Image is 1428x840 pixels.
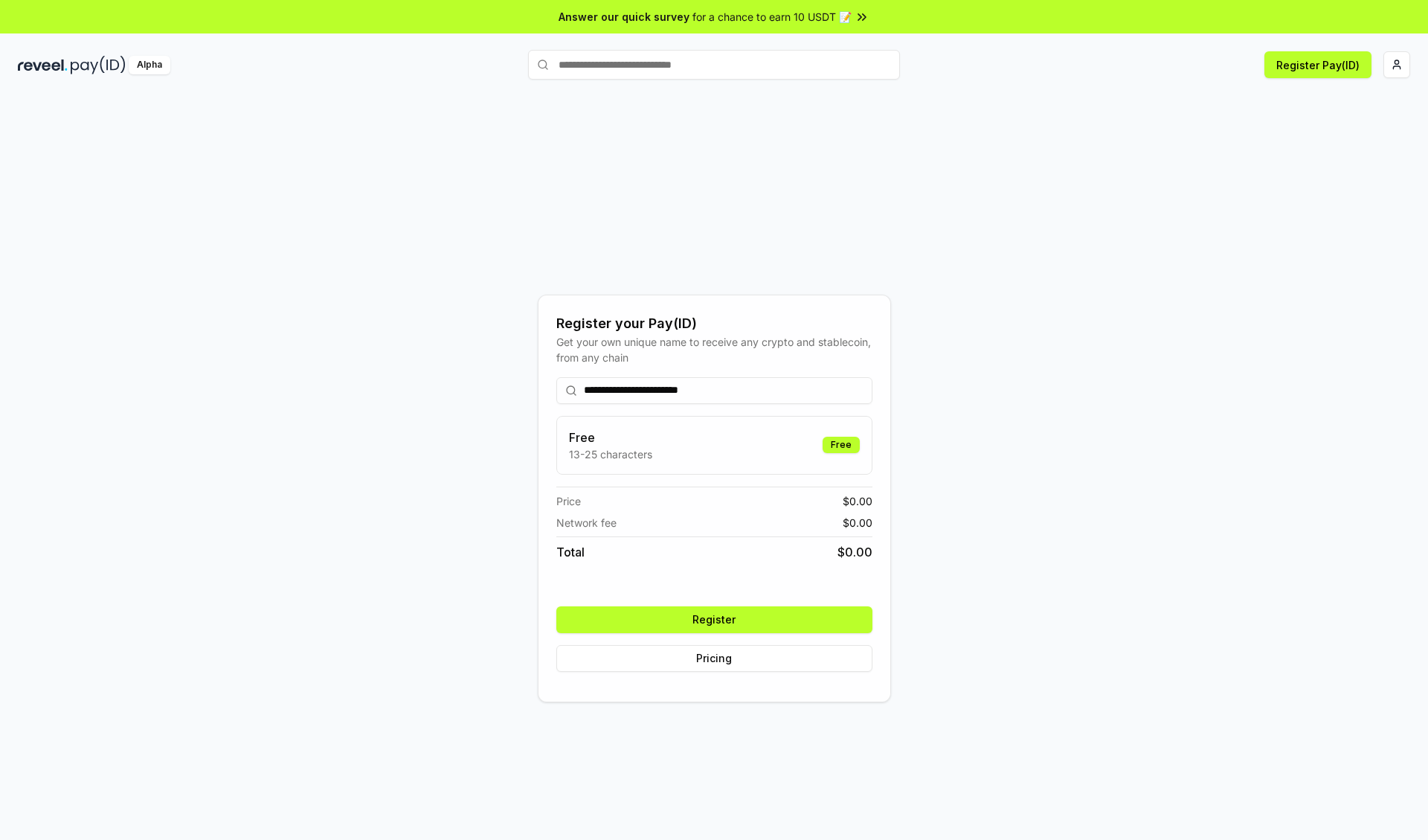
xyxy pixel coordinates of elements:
[692,9,852,25] span: for a chance to earn 10 USDT 📝
[556,313,872,334] div: Register your Pay(ID)
[1264,51,1371,78] button: Register Pay(ID)
[837,543,872,561] span: $ 0.00
[569,446,652,462] p: 13-25 characters
[18,56,68,74] img: reveel_dark
[556,645,872,672] button: Pricing
[843,493,872,509] span: $ 0.00
[556,493,581,509] span: Price
[559,9,689,25] span: Answer our quick survey
[843,515,872,530] span: $ 0.00
[129,56,170,74] div: Alpha
[556,606,872,633] button: Register
[556,515,617,530] span: Network fee
[823,437,860,453] div: Free
[569,429,652,446] h3: Free
[556,543,585,561] span: Total
[71,56,126,74] img: pay_id
[556,334,872,365] div: Get your own unique name to receive any crypto and stablecoin, from any chain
